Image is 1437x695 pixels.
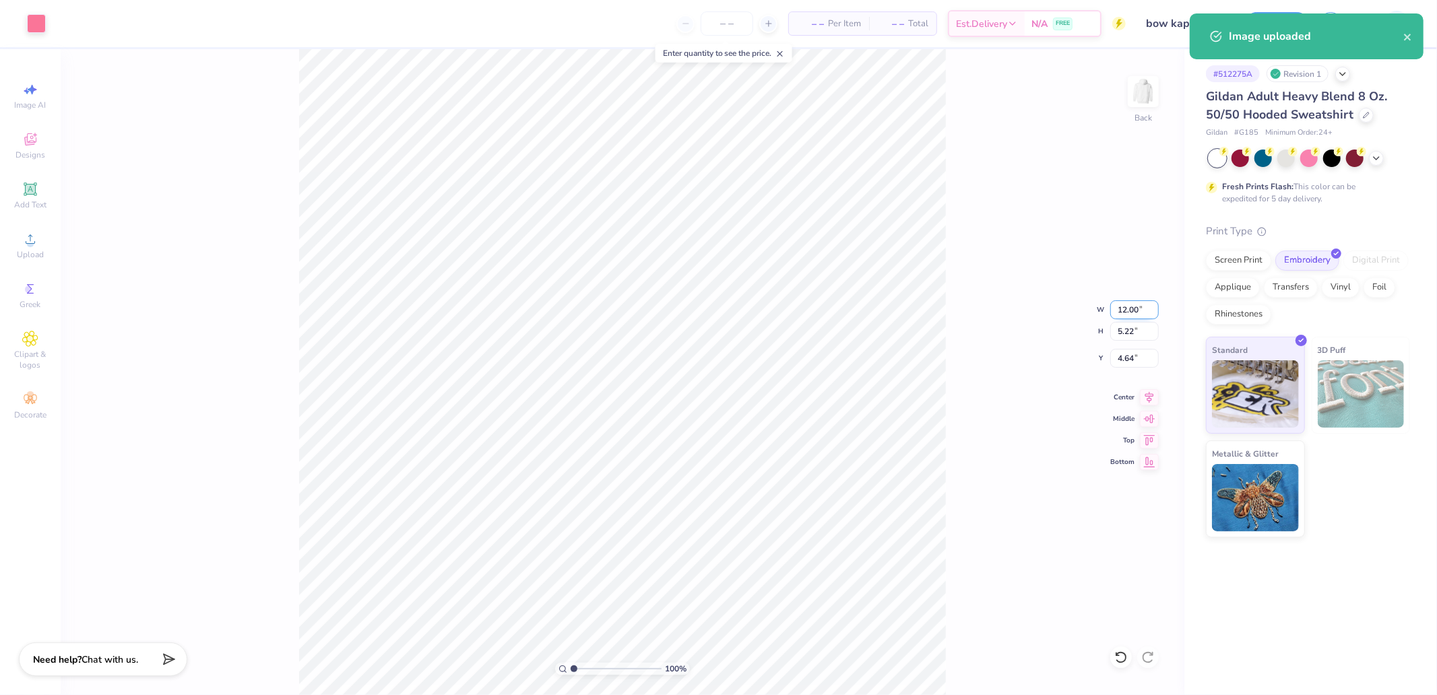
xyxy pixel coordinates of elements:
strong: Fresh Prints Flash: [1222,181,1294,192]
div: Applique [1206,277,1260,298]
span: Metallic & Glitter [1212,446,1279,461]
div: # 512275A [1206,65,1260,82]
div: This color can be expedited for 5 day delivery. [1222,180,1388,205]
strong: Need help? [33,653,82,666]
div: Print Type [1206,224,1410,239]
span: Per Item [828,17,861,31]
span: # G185 [1234,127,1258,139]
img: Back [1130,78,1157,105]
div: Revision 1 [1267,65,1329,82]
span: Designs [15,150,45,160]
span: Upload [17,249,44,260]
div: Rhinestones [1206,304,1271,325]
span: Bottom [1110,457,1135,467]
span: Top [1110,436,1135,445]
span: Chat with us. [82,653,138,666]
input: Untitled Design [1136,10,1235,37]
img: Metallic & Glitter [1212,464,1299,531]
div: Digital Print [1343,251,1409,271]
span: Gildan Adult Heavy Blend 8 Oz. 50/50 Hooded Sweatshirt [1206,88,1387,123]
span: Image AI [15,100,46,110]
div: Vinyl [1322,277,1360,298]
span: Total [908,17,928,31]
span: Gildan [1206,127,1227,139]
img: 3D Puff [1318,360,1405,428]
span: Center [1110,393,1135,402]
span: Minimum Order: 24 + [1265,127,1333,139]
span: Greek [20,299,41,310]
div: Embroidery [1275,251,1339,271]
div: Back [1135,112,1152,124]
span: Clipart & logos [7,349,54,370]
span: 3D Puff [1318,343,1346,357]
div: Transfers [1264,277,1318,298]
img: Standard [1212,360,1299,428]
span: Middle [1110,414,1135,424]
div: Enter quantity to see the price. [656,44,792,63]
span: Standard [1212,343,1248,357]
span: Add Text [14,199,46,210]
span: – – [877,17,904,31]
span: N/A [1031,17,1048,31]
button: close [1403,28,1413,44]
div: Foil [1364,277,1395,298]
span: – – [797,17,824,31]
div: Screen Print [1206,251,1271,271]
span: 100 % [665,663,686,675]
span: Decorate [14,409,46,420]
div: Image uploaded [1229,28,1403,44]
span: FREE [1056,19,1070,28]
span: Est. Delivery [956,17,1007,31]
input: – – [701,11,753,36]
